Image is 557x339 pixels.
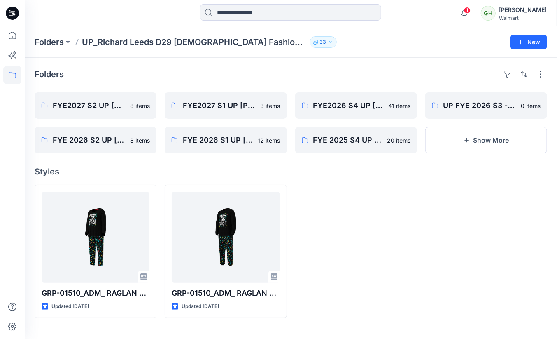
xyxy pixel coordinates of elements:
p: 3 items [261,101,280,110]
p: FYE 2026 S2 UP [PERSON_NAME] D29 [DEMOGRAPHIC_DATA] fashion Sleepwear [53,134,125,146]
span: 1 [464,7,471,14]
button: Show More [425,127,547,153]
a: FYE2027 S2 UP [PERSON_NAME] D29 [DEMOGRAPHIC_DATA] Sleepwear-fashion8 items [35,92,156,119]
p: FYE 2025 S4 UP [PERSON_NAME] D29 [DEMOGRAPHIC_DATA] Sleepwear [313,134,382,146]
p: 20 items [387,136,410,145]
p: FYE 2026 S1 UP [PERSON_NAME] D29 [DEMOGRAPHIC_DATA] Sleepwear [183,134,253,146]
p: FYE2027 S2 UP [PERSON_NAME] D29 [DEMOGRAPHIC_DATA] Sleepwear-fashion [53,100,125,111]
p: GRP-01510_ADM_ RAGLAN WOMENS [42,287,149,299]
a: GRP-01510_ADM_ RAGLAN MENS [172,192,280,282]
p: GRP-01510_ADM_ RAGLAN MENS [172,287,280,299]
p: 33 [320,38,326,47]
p: FYE2026 S4 UP [PERSON_NAME] D29 [DEMOGRAPHIC_DATA] Sleepwear-fashion [313,100,383,111]
button: New [510,35,547,49]
a: FYE2026 S4 UP [PERSON_NAME] D29 [DEMOGRAPHIC_DATA] Sleepwear-fashion41 items [295,92,417,119]
a: FYE 2026 S2 UP [PERSON_NAME] D29 [DEMOGRAPHIC_DATA] fashion Sleepwear8 items [35,127,156,153]
div: Walmart [499,15,547,21]
p: 12 items [258,136,280,145]
h4: Folders [35,69,64,79]
p: FYE2027 S1 UP [PERSON_NAME] D29 [DEMOGRAPHIC_DATA] Sleepwear-fashion [183,100,255,111]
a: FYE 2025 S4 UP [PERSON_NAME] D29 [DEMOGRAPHIC_DATA] Sleepwear20 items [295,127,417,153]
p: 8 items [130,101,150,110]
div: GH [481,6,496,21]
p: UP FYE 2026 S3 - [PERSON_NAME] D29 [DEMOGRAPHIC_DATA] Sleepwear [443,100,516,111]
a: FYE 2026 S1 UP [PERSON_NAME] D29 [DEMOGRAPHIC_DATA] Sleepwear12 items [165,127,287,153]
a: UP FYE 2026 S3 - [PERSON_NAME] D29 [DEMOGRAPHIC_DATA] Sleepwear0 items [425,92,547,119]
div: [PERSON_NAME] [499,5,547,15]
a: FYE2027 S1 UP [PERSON_NAME] D29 [DEMOGRAPHIC_DATA] Sleepwear-fashion3 items [165,92,287,119]
a: Folders [35,36,64,48]
a: GRP-01510_ADM_ RAGLAN WOMENS [42,192,149,282]
p: Updated [DATE] [51,302,89,311]
p: Updated [DATE] [182,302,219,311]
h4: Styles [35,167,547,177]
p: 8 items [130,136,150,145]
button: 33 [310,36,337,48]
p: UP_Richard Leeds D29 [DEMOGRAPHIC_DATA] Fashion Sleep [82,36,306,48]
p: 0 items [521,101,541,110]
p: 41 items [388,101,410,110]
